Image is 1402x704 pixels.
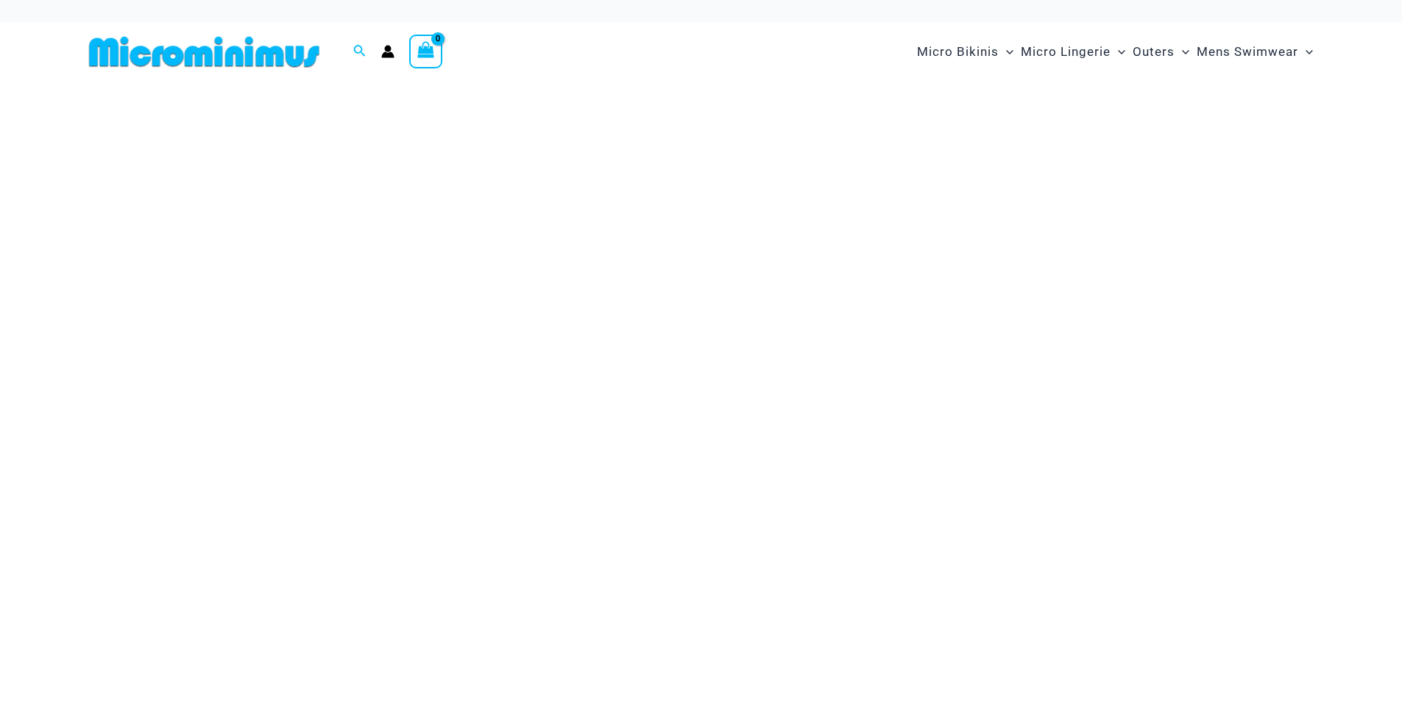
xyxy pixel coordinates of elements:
[1129,29,1193,74] a: OutersMenu ToggleMenu Toggle
[917,33,999,71] span: Micro Bikinis
[1197,33,1298,71] span: Mens Swimwear
[911,27,1320,77] nav: Site Navigation
[83,35,325,68] img: MM SHOP LOGO FLAT
[1021,33,1111,71] span: Micro Lingerie
[1133,33,1175,71] span: Outers
[913,29,1017,74] a: Micro BikinisMenu ToggleMenu Toggle
[1017,29,1129,74] a: Micro LingerieMenu ToggleMenu Toggle
[999,33,1013,71] span: Menu Toggle
[353,43,367,61] a: Search icon link
[381,45,394,58] a: Account icon link
[1298,33,1313,71] span: Menu Toggle
[80,97,1323,519] img: Waves Breaking Ocean Bikini Pack
[1193,29,1317,74] a: Mens SwimwearMenu ToggleMenu Toggle
[1111,33,1125,71] span: Menu Toggle
[1175,33,1189,71] span: Menu Toggle
[409,35,443,68] a: View Shopping Cart, empty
